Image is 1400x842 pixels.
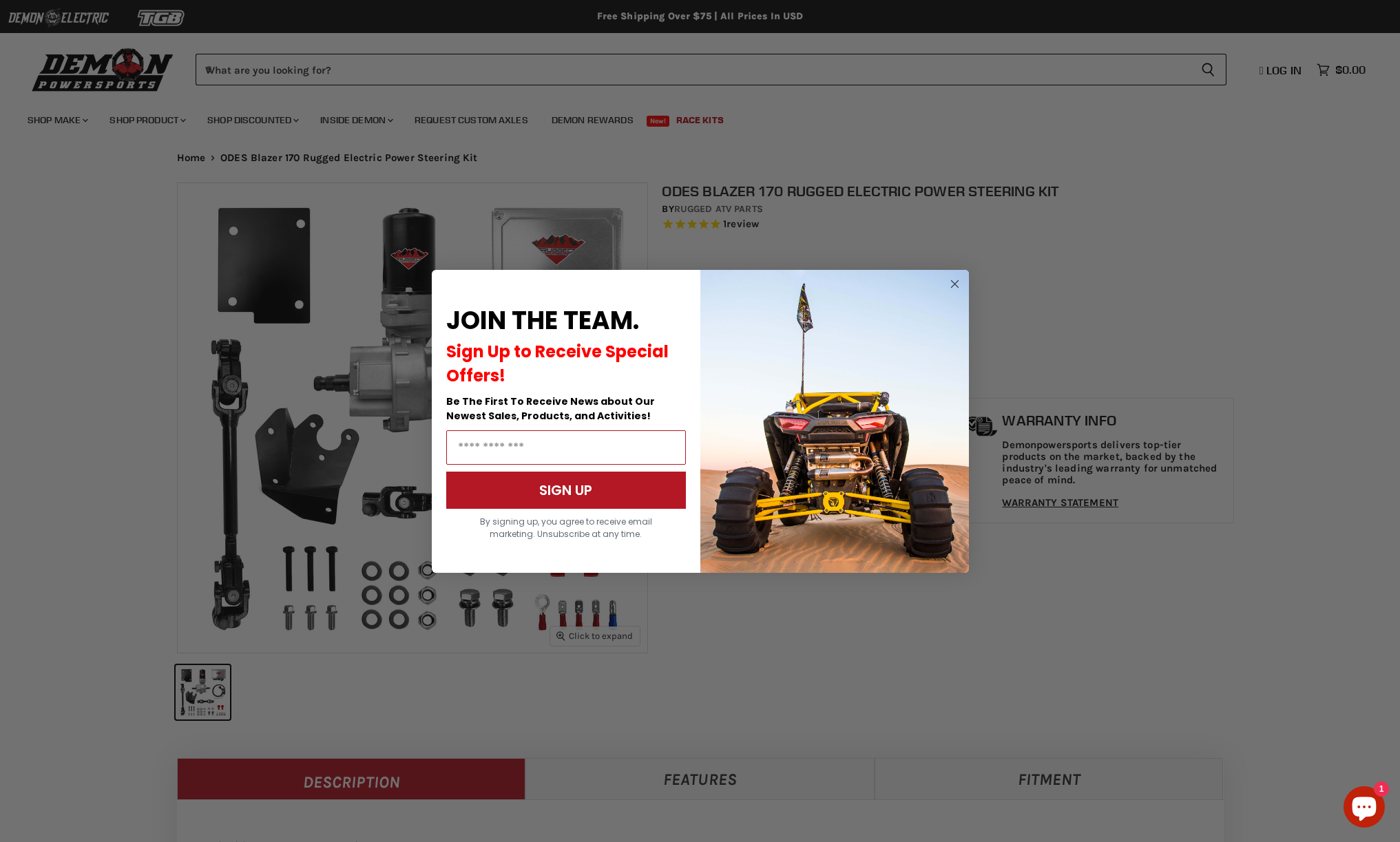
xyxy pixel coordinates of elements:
[446,394,655,423] span: Be The First To Receive News about Our Newest Sales, Products, and Activities!
[946,275,963,293] button: Close dialog
[446,472,686,509] button: SIGN UP
[446,340,669,387] span: Sign Up to Receive Special Offers!
[480,516,652,540] span: By signing up, you agree to receive email marketing. Unsubscribe at any time.
[446,430,686,465] input: Email Address
[700,270,969,573] img: a9095488-b6e7-41ba-879d-588abfab540b.jpeg
[446,303,639,338] span: JOIN THE TEAM.
[1339,786,1389,831] inbox-online-store-chat: Shopify online store chat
